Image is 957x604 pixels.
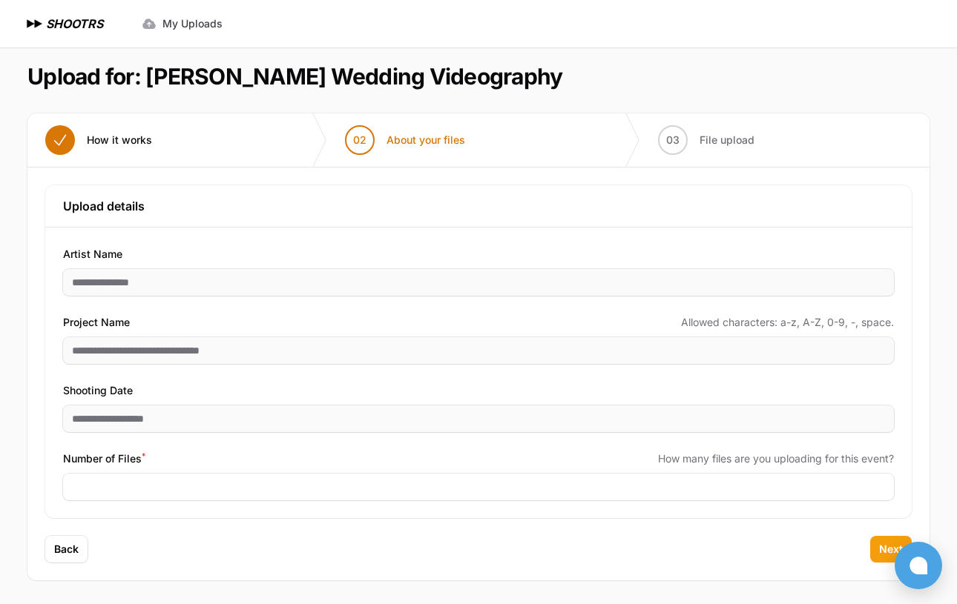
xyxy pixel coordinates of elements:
[46,15,103,33] h1: SHOOTRS
[24,15,103,33] a: SHOOTRS SHOOTRS
[640,113,772,167] button: 03 File upload
[87,133,152,147] span: How it works
[45,536,88,562] button: Back
[27,113,170,167] button: How it works
[63,450,145,468] span: Number of Files
[63,313,130,331] span: Project Name
[27,63,562,90] h1: Upload for: [PERSON_NAME] Wedding Videography
[387,133,465,147] span: About your files
[133,10,231,37] a: My Uploads
[666,133,680,147] span: 03
[63,245,122,263] span: Artist Name
[54,542,79,557] span: Back
[658,451,894,466] span: How many files are you uploading for this event?
[895,542,942,589] button: Open chat window
[63,197,894,215] h3: Upload details
[63,382,133,399] span: Shooting Date
[879,542,903,557] span: Next
[353,133,366,147] span: 02
[24,15,46,33] img: SHOOTRS
[870,536,912,562] button: Next
[327,113,483,167] button: 02 About your files
[162,16,223,31] span: My Uploads
[700,133,754,147] span: File upload
[681,315,894,330] span: Allowed characters: a-z, A-Z, 0-9, -, space.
